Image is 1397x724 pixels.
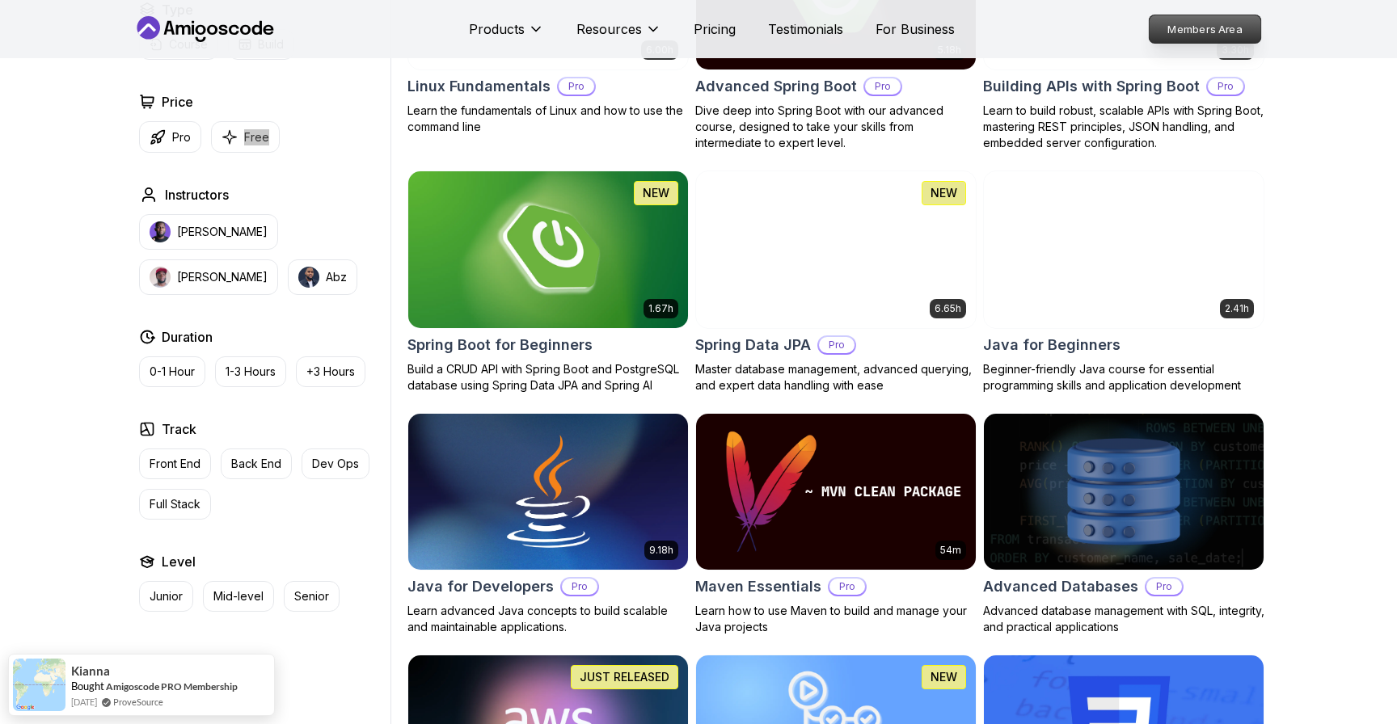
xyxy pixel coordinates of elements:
[984,171,1264,328] img: Java for Beginners card
[865,78,901,95] p: Pro
[172,129,191,145] p: Pro
[288,259,357,295] button: instructor imgAbz
[162,552,196,571] h2: Level
[211,121,280,153] button: Free
[580,669,669,685] p: JUST RELEASED
[935,302,961,315] p: 6.65h
[1150,15,1261,43] p: Members Area
[407,575,554,598] h2: Java for Developers
[562,579,597,595] p: Pro
[139,448,211,479] button: Front End
[819,337,855,353] p: Pro
[165,185,229,204] h2: Instructors
[226,364,276,380] p: 1-3 Hours
[695,575,821,598] h2: Maven Essentials
[162,419,196,439] h2: Track
[876,19,955,39] a: For Business
[150,456,200,472] p: Front End
[71,680,104,692] span: Bought
[177,224,268,240] p: [PERSON_NAME]
[407,75,551,98] h2: Linux Fundamentals
[284,581,340,612] button: Senior
[407,103,689,135] p: Learn the fundamentals of Linux and how to use the command line
[177,269,268,285] p: [PERSON_NAME]
[643,185,669,201] p: NEW
[649,544,673,557] p: 9.18h
[296,356,365,387] button: +3 Hours
[984,414,1264,570] img: Advanced Databases card
[983,575,1138,598] h2: Advanced Databases
[983,103,1264,151] p: Learn to build robust, scalable APIs with Spring Boot, mastering REST principles, JSON handling, ...
[408,171,688,328] img: Spring Boot for Beginners card
[302,448,369,479] button: Dev Ops
[1225,302,1249,315] p: 2.41h
[576,19,642,39] p: Resources
[695,413,977,636] a: Maven Essentials card54mMaven EssentialsProLearn how to use Maven to build and manage your Java p...
[694,19,736,39] a: Pricing
[113,695,163,709] a: ProveSource
[221,448,292,479] button: Back End
[244,129,269,145] p: Free
[1208,78,1243,95] p: Pro
[983,603,1264,635] p: Advanced database management with SQL, integrity, and practical applications
[1149,15,1262,44] a: Members Area
[13,659,65,711] img: provesource social proof notification image
[983,170,1264,394] a: Java for Beginners card2.41hJava for BeginnersBeginner-friendly Java course for essential program...
[162,92,193,112] h2: Price
[139,259,278,295] button: instructor img[PERSON_NAME]
[696,414,976,570] img: Maven Essentials card
[695,75,857,98] h2: Advanced Spring Boot
[150,267,171,288] img: instructor img
[106,680,238,692] a: Amigoscode PRO Membership
[983,334,1121,356] h2: Java for Beginners
[695,603,977,635] p: Learn how to use Maven to build and manage your Java projects
[559,78,594,95] p: Pro
[983,413,1264,636] a: Advanced Databases cardAdvanced DatabasesProAdvanced database management with SQL, integrity, and...
[940,544,961,557] p: 54m
[298,267,319,288] img: instructor img
[306,364,355,380] p: +3 Hours
[407,334,593,356] h2: Spring Boot for Beginners
[768,19,843,39] a: Testimonials
[150,588,183,604] p: Junior
[408,414,688,570] img: Java for Developers card
[695,361,977,394] p: Master database management, advanced querying, and expert data handling with ease
[203,581,274,612] button: Mid-level
[695,103,977,151] p: Dive deep into Spring Boot with our advanced course, designed to take your skills from intermedia...
[1146,579,1182,595] p: Pro
[648,302,673,315] p: 1.67h
[139,214,278,250] button: instructor img[PERSON_NAME]
[139,489,211,520] button: Full Stack
[162,327,213,347] h2: Duration
[71,664,110,678] span: Kianna
[150,496,200,512] p: Full Stack
[139,121,201,153] button: Pro
[326,269,347,285] p: Abz
[695,170,977,394] a: Spring Data JPA card6.65hNEWSpring Data JPAProMaster database management, advanced querying, and ...
[407,603,689,635] p: Learn advanced Java concepts to build scalable and maintainable applications.
[213,588,264,604] p: Mid-level
[695,334,811,356] h2: Spring Data JPA
[469,19,544,52] button: Products
[294,588,329,604] p: Senior
[150,221,171,242] img: instructor img
[407,361,689,394] p: Build a CRUD API with Spring Boot and PostgreSQL database using Spring Data JPA and Spring AI
[407,413,689,636] a: Java for Developers card9.18hJava for DevelopersProLearn advanced Java concepts to build scalable...
[139,356,205,387] button: 0-1 Hour
[71,695,97,709] span: [DATE]
[983,75,1200,98] h2: Building APIs with Spring Boot
[231,456,281,472] p: Back End
[407,170,689,394] a: Spring Boot for Beginners card1.67hNEWSpring Boot for BeginnersBuild a CRUD API with Spring Boot ...
[312,456,359,472] p: Dev Ops
[983,361,1264,394] p: Beginner-friendly Java course for essential programming skills and application development
[469,19,525,39] p: Products
[139,581,193,612] button: Junior
[576,19,661,52] button: Resources
[150,364,195,380] p: 0-1 Hour
[829,579,865,595] p: Pro
[215,356,286,387] button: 1-3 Hours
[931,669,957,685] p: NEW
[696,171,976,328] img: Spring Data JPA card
